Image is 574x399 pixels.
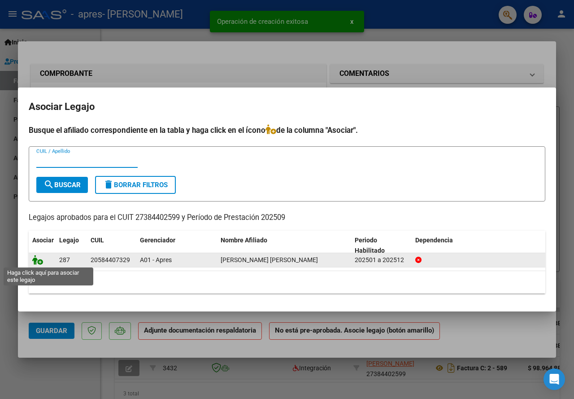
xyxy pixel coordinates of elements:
span: Legajo [59,237,79,244]
div: Open Intercom Messenger [544,368,565,390]
span: Gerenciador [140,237,175,244]
span: A01 - Apres [140,256,172,263]
datatable-header-cell: Dependencia [412,231,546,260]
span: 287 [59,256,70,263]
div: 202501 a 202512 [355,255,408,265]
datatable-header-cell: Periodo Habilitado [351,231,412,260]
span: Periodo Habilitado [355,237,385,254]
datatable-header-cell: Gerenciador [136,231,217,260]
span: Asociar [32,237,54,244]
span: Borrar Filtros [103,181,168,189]
datatable-header-cell: Asociar [29,231,56,260]
datatable-header-cell: Nombre Afiliado [217,231,351,260]
p: Legajos aprobados para el CUIT 27384402599 y Período de Prestación 202509 [29,212,545,224]
datatable-header-cell: Legajo [56,231,87,260]
span: MELIA PEREZ GIAN FRANCO [221,256,318,263]
span: Nombre Afiliado [221,237,267,244]
div: 1 registros [29,271,545,294]
span: Dependencia [415,237,453,244]
datatable-header-cell: CUIL [87,231,136,260]
mat-icon: search [43,179,54,190]
h4: Busque el afiliado correspondiente en la tabla y haga click en el ícono de la columna "Asociar". [29,124,545,136]
h2: Asociar Legajo [29,98,545,115]
span: CUIL [91,237,104,244]
div: 20584407329 [91,255,130,265]
span: Buscar [43,181,81,189]
button: Buscar [36,177,88,193]
mat-icon: delete [103,179,114,190]
button: Borrar Filtros [95,176,176,194]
